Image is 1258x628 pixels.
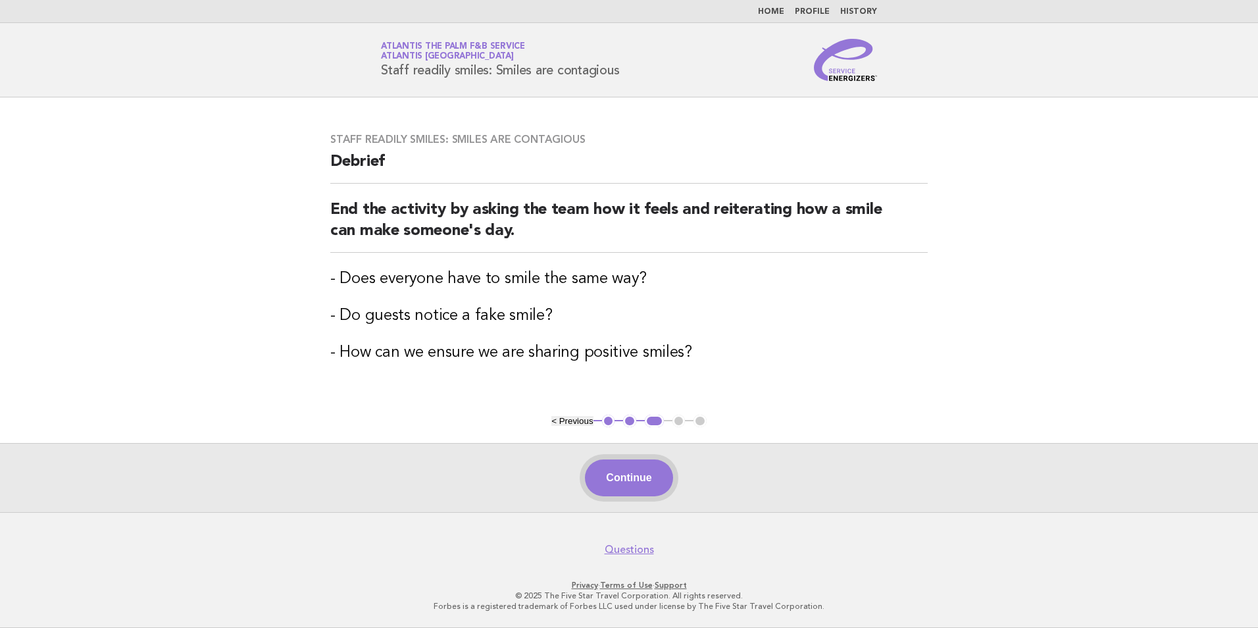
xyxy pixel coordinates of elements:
a: Profile [795,8,830,16]
a: Home [758,8,784,16]
button: 2 [623,415,636,428]
a: Privacy [572,581,598,590]
h2: Debrief [330,151,928,184]
a: Atlantis the Palm F&B ServiceAtlantis [GEOGRAPHIC_DATA] [381,42,525,61]
p: · · [226,580,1032,590]
a: Terms of Use [600,581,653,590]
button: Continue [585,459,672,496]
h3: Staff readily smiles: Smiles are contagious [330,133,928,146]
p: Forbes is a registered trademark of Forbes LLC used under license by The Five Star Travel Corpora... [226,601,1032,612]
h3: - How can we ensure we are sharing positive smiles? [330,342,928,363]
a: History [840,8,877,16]
button: 1 [602,415,615,428]
button: 3 [645,415,664,428]
a: Questions [605,543,654,556]
h3: - Do guests notice a fake smile? [330,305,928,327]
span: Atlantis [GEOGRAPHIC_DATA] [381,53,514,61]
h3: - Does everyone have to smile the same way? [330,269,928,290]
button: < Previous [551,416,593,426]
p: © 2025 The Five Star Travel Corporation. All rights reserved. [226,590,1032,601]
h2: End the activity by asking the team how it feels and reiterating how a smile can make someone's day. [330,199,928,253]
h1: Staff readily smiles: Smiles are contagious [381,43,619,77]
a: Support [655,581,687,590]
img: Service Energizers [814,39,877,81]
